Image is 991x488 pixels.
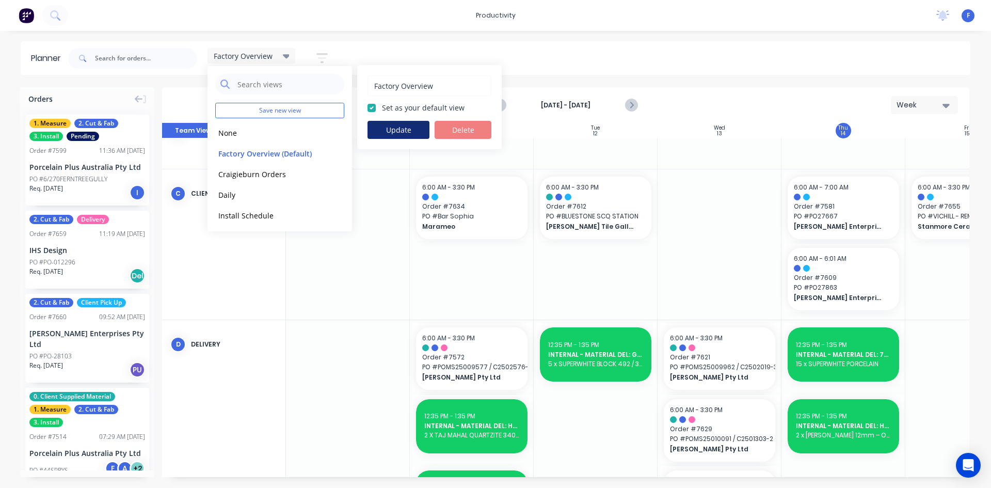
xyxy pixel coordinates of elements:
div: 11:36 AM [DATE] [99,146,145,155]
span: Order # 7629 [670,424,769,434]
span: PO # Bar Sophia [422,212,521,221]
span: 2 x [PERSON_NAME] 12mm – Order Reference: PO-10336, CS-51174 ,F 7520 & 1 x CS Cloudburst Concrete... [796,431,891,440]
span: Orders [28,93,53,104]
span: 6:00 AM - 6:01 AM [794,254,846,263]
div: PO #6/270FERNTREEGULLY [29,175,107,184]
div: PO #PO-012296 [29,258,75,267]
div: [PERSON_NAME] Enterprises Pty Ltd [29,328,145,350]
div: C [170,186,186,201]
span: 12:35 PM - 1:35 PM [548,340,599,349]
span: F [967,11,970,20]
span: 12:35 PM - 1:35 PM [796,412,847,420]
span: Marameo [422,222,512,231]
button: Install Schedule [215,209,325,221]
span: 6:00 AM - 3:30 PM [670,334,723,342]
div: + 2 [130,461,145,476]
div: PO #PO-28103 [29,352,72,361]
span: [PERSON_NAME] Enterprises Pty Ltd [794,293,883,303]
div: Order # 7514 [29,432,67,442]
span: PO # PO27667 [794,212,893,221]
div: Thu [838,125,848,131]
span: [PERSON_NAME] Tile Gallery Pty Ltd [546,222,635,231]
div: 12 [593,131,598,136]
span: PO # BLUESTONE SCQ STATION [546,212,645,221]
span: 1. Measure [29,405,71,414]
button: None [215,127,325,138]
span: Factory Overview [214,51,273,61]
span: Req. [DATE] [29,361,63,370]
span: 6:00 AM - 3:30 PM [546,183,599,192]
div: 14 [841,131,845,136]
span: 0. Client Supplied Material [29,392,115,401]
span: [PERSON_NAME] Pty Ltd [670,445,759,454]
label: Set as your default view [382,102,465,113]
div: 09:52 AM [DATE] [99,312,145,322]
span: INTERNAL - MATERIAL DEL: GLADSTONES 7512 [548,350,643,359]
span: 3. Install [29,132,63,141]
span: 12:35 PM - 1:35 PM [424,412,475,420]
button: Update [367,121,429,139]
span: 2. Cut & Fab [74,405,118,414]
span: 6:00 AM - 3:30 PM [918,183,970,192]
span: 6:00 AM - 3:30 PM [422,334,475,342]
div: productivity [471,8,521,23]
div: PU [130,362,145,377]
div: 11:19 AM [DATE] [99,229,145,239]
button: Week [891,96,958,114]
span: 6:00 AM - 3:30 PM [422,183,475,192]
button: Team View [162,123,224,138]
span: INTERNAL - MATERIAL DEL: HRT [796,421,891,431]
div: IHS Design [29,245,145,256]
span: Order # 7572 [422,353,521,362]
div: Order # 7599 [29,146,67,155]
span: [PERSON_NAME] Pty Ltd [670,373,759,382]
span: PO # POMS25009577 / C2502576-3 REMAKE [422,363,521,372]
span: INTERNAL - MATERIAL DEL: 7504 [796,350,891,359]
span: Req. [DATE] [29,184,63,193]
span: 6:00 AM - 3:30 PM [670,477,723,485]
span: 6:00 AM - 7:00 AM [794,183,849,192]
span: 12:35 PM - 1:35 PM [796,340,847,349]
span: Order # 7621 [670,353,769,362]
span: 2. Cut & Fab [29,298,73,307]
input: Search views [236,74,339,95]
div: I [130,185,145,200]
span: Pending [67,132,99,141]
div: Del [130,268,145,284]
img: Factory [19,8,34,23]
div: D [170,337,186,352]
span: 2 X TAJ MAHAL QUARTZITE 3400 X 1950 [424,431,519,440]
span: [PERSON_NAME] Enterprises Pty Ltd [794,222,883,231]
div: Week [897,100,944,111]
span: Client Pick Up [77,298,126,307]
span: Delivery [77,215,109,224]
input: Search for orders... [95,48,197,69]
span: 5 x SUPERWHITE BLOCK 492 / 3 x NEGRESCO LEATHER BLOCK 266 [548,359,643,369]
button: Factory Overview (Default) [215,147,325,159]
span: 1. Measure [29,119,71,128]
span: Order # 7581 [794,202,893,211]
span: Req. [DATE] [29,267,63,276]
div: Open Intercom Messenger [956,453,981,478]
div: PO #44SPRYS [29,466,68,475]
div: F [105,461,120,476]
span: Order # 7634 [422,202,521,211]
button: Craigieburn Orders [215,168,325,180]
span: Order # 7609 [794,273,893,282]
div: Order # 7659 [29,229,67,239]
span: PO # POMS25010091 / C2501303-2 [670,434,769,444]
input: Enter view name... [373,76,486,96]
div: A [117,461,133,476]
span: Order # 7612 [546,202,645,211]
div: 07:29 AM [DATE] [99,432,145,442]
span: 3. Install [29,418,63,427]
span: 2. Cut & Fab [74,119,118,128]
span: INTERNAL - MATERIAL DEL: HRT 7615 [424,421,519,431]
span: 6:00 AM - 3:30 PM [670,405,723,414]
span: PO # POMS25009962 / C2502019-3 [670,363,769,372]
div: Planner [31,52,66,65]
div: Wed [714,125,725,131]
div: 15 [965,131,969,136]
span: 2. Cut & Fab [29,215,73,224]
span: 15 x SUPERWHITE PORCELAIN [796,359,891,369]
